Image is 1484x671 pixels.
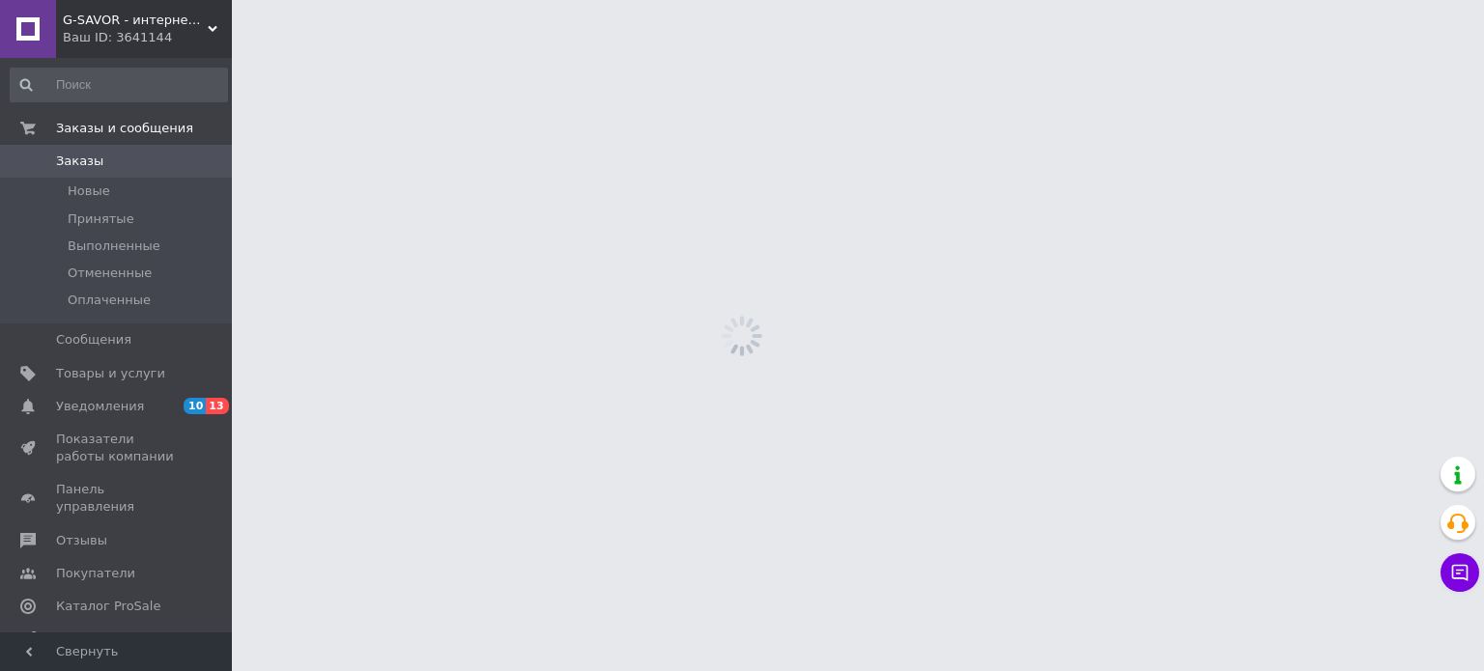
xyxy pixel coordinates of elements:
span: Новые [68,182,110,200]
span: Заказы и сообщения [56,120,193,137]
input: Поиск [10,68,228,102]
span: Панель управления [56,481,179,516]
span: Каталог ProSale [56,598,160,615]
span: Отзывы [56,532,107,549]
span: Покупатели [56,565,135,582]
span: Аналитика [56,630,128,648]
span: 10 [184,398,206,414]
span: Оплаченные [68,292,151,309]
span: Выполненные [68,238,160,255]
button: Чат с покупателем [1441,553,1479,592]
span: 13 [206,398,228,414]
span: Сообщения [56,331,131,349]
span: G-SAVOR - интернет-магазин сумок, обуви и аксессуаров [63,12,208,29]
span: Уведомления [56,398,144,415]
span: Принятые [68,210,134,228]
div: Ваш ID: 3641144 [63,29,232,46]
span: Заказы [56,153,103,170]
span: Показатели работы компании [56,431,179,465]
span: Отмененные [68,265,152,282]
span: Товары и услуги [56,365,165,382]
